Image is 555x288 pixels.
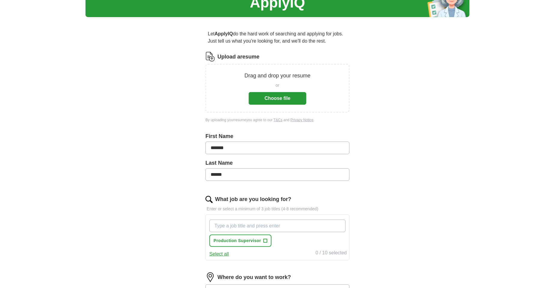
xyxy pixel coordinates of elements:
[205,52,215,61] img: CV Icon
[205,206,349,212] p: Enter or select a minimum of 3 job titles (4-8 recommended)
[215,195,291,203] label: What job are you looking for?
[209,235,271,247] button: Production Supervisor
[249,92,306,105] button: Choose file
[205,28,349,47] p: Let do the hard work of searching and applying for jobs. Just tell us what you're looking for, an...
[316,249,347,258] div: 0 / 10 selected
[209,220,346,232] input: Type a job title and press enter
[205,159,349,167] label: Last Name
[205,117,349,123] div: By uploading your resume you agree to our and .
[217,273,291,281] label: Where do you want to work?
[214,238,261,244] span: Production Supervisor
[274,118,283,122] a: T&Cs
[276,82,279,88] span: or
[214,31,233,36] strong: ApplyIQ
[205,196,213,203] img: search.png
[244,72,310,80] p: Drag and drop your resume
[290,118,313,122] a: Privacy Notice
[205,272,215,282] img: location.png
[217,53,259,61] label: Upload a resume
[205,132,349,140] label: First Name
[209,250,229,258] button: Select all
